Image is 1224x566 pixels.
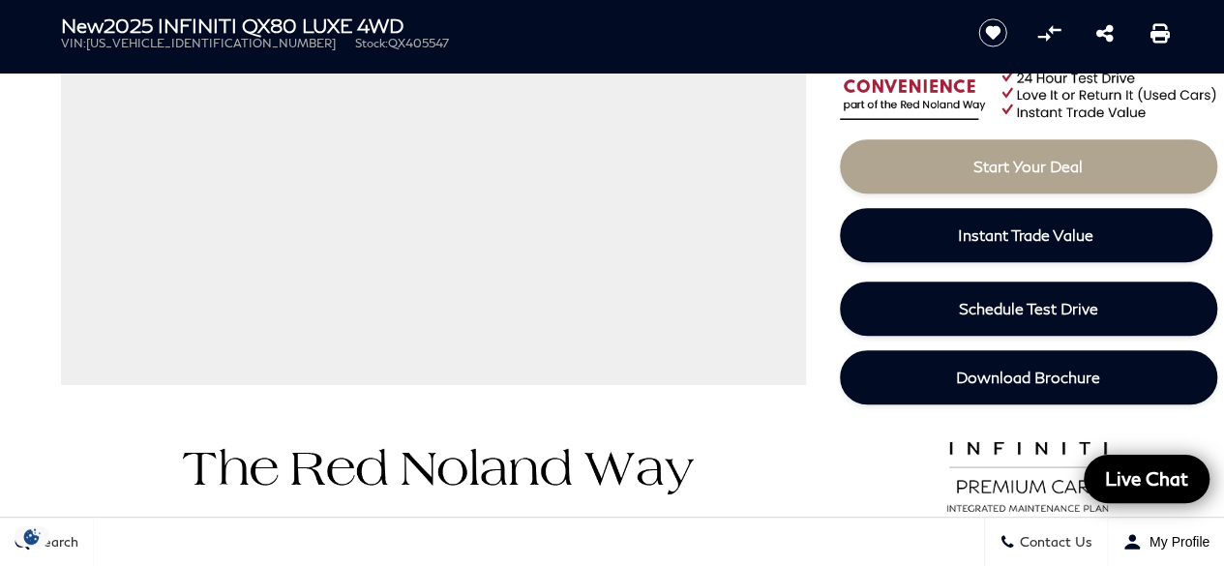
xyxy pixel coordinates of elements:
[388,36,449,50] span: QX405547
[1150,21,1170,45] a: Print this New 2025 INFINITI QX80 LUXE 4WD
[956,368,1100,386] span: Download Brochure
[934,436,1122,514] img: infinitipremiumcare.png
[1015,534,1092,551] span: Contact Us
[86,36,336,50] span: [US_VEHICLE_IDENTIFICATION_NUMBER]
[61,14,104,37] strong: New
[10,526,54,547] section: Click to Open Cookie Consent Modal
[61,15,946,36] h1: 2025 INFINITI QX80 LUXE 4WD
[840,282,1217,336] a: Schedule Test Drive
[840,139,1217,194] a: Start Your Deal
[355,36,388,50] span: Stock:
[1095,466,1198,491] span: Live Chat
[1142,534,1209,550] span: My Profile
[61,36,86,50] span: VIN:
[840,350,1217,404] a: Download Brochure
[1084,455,1209,503] a: Live Chat
[840,208,1212,262] a: Instant Trade Value
[971,17,1014,48] button: Save vehicle
[1108,518,1224,566] button: Open user profile menu
[959,299,1098,317] span: Schedule Test Drive
[973,157,1083,175] span: Start Your Deal
[1034,18,1063,47] button: Compare vehicle
[30,534,78,551] span: Search
[10,526,54,547] img: Opt-Out Icon
[958,225,1093,244] span: Instant Trade Value
[1095,21,1113,45] a: Share this New 2025 INFINITI QX80 LUXE 4WD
